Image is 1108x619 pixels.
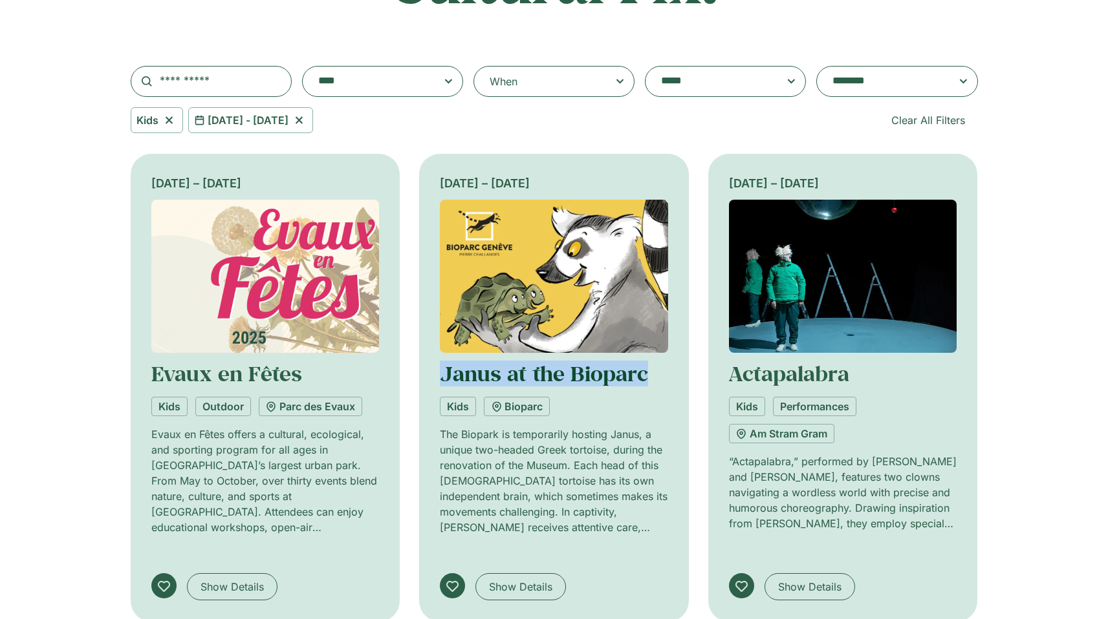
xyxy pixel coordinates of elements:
div: [DATE] – [DATE] [729,174,957,192]
textarea: Search [832,72,936,90]
img: Coolturalia - Janus au Bioparc [440,200,668,353]
div: [DATE] – [DATE] [440,174,668,192]
span: Clear All Filters [891,112,965,128]
a: Kids [729,397,765,416]
a: Kids [151,397,188,416]
span: Show Details [489,579,552,594]
span: Kids [136,112,158,128]
a: Show Details [187,573,277,600]
a: Janus at the Bioparc [440,360,648,387]
a: Outdoor [195,397,251,416]
p: The Biopark is temporarily hosting Janus, a unique two-headed Greek tortoise, during the renovati... [440,426,668,535]
textarea: Search [318,72,422,90]
p: “Actapalabra,” performed by [PERSON_NAME] and [PERSON_NAME], features two clowns navigating a wor... [729,454,957,531]
span: Show Details [201,579,264,594]
a: Clear All Filters [878,107,978,133]
a: Kids [440,397,476,416]
span: [DATE] - [DATE] [208,112,288,128]
a: Evaux en Fêtes [151,360,302,387]
a: Show Details [765,573,855,600]
textarea: Search [661,72,765,90]
a: Actapalabra [729,360,849,387]
a: Performances [773,397,856,416]
div: [DATE] – [DATE] [151,174,380,192]
a: Parc des Evaux [259,397,362,416]
img: Coolturalia - Actapalabra [729,200,957,353]
div: When [490,74,517,89]
a: Bioparc [484,397,550,416]
a: Am Stram Gram [729,424,834,443]
span: Show Details [778,579,842,594]
a: Show Details [475,573,566,600]
p: Evaux en Fêtes offers a cultural, ecological, and sporting program for all ages in [GEOGRAPHIC_DA... [151,426,380,535]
